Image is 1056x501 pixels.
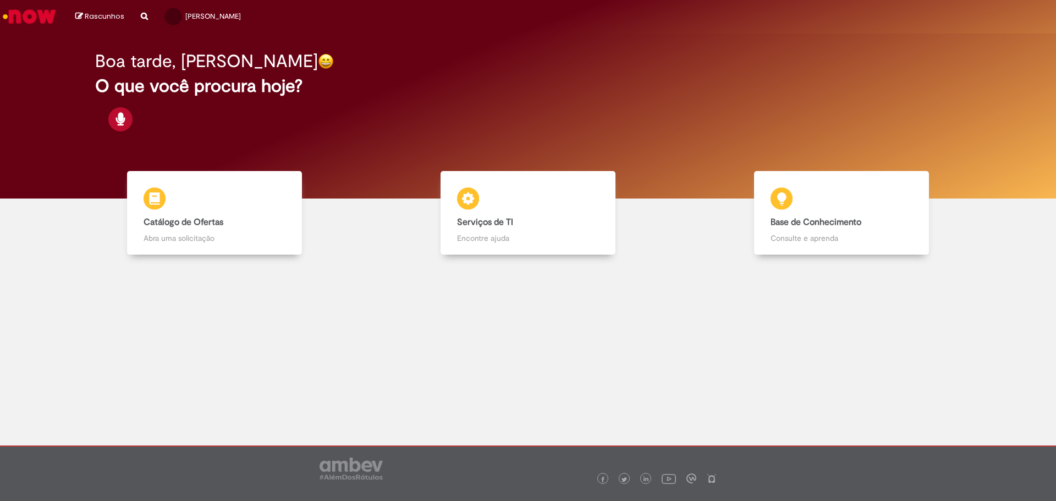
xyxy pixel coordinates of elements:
b: Serviços de TI [457,217,513,228]
a: Rascunhos [75,12,124,22]
b: Base de Conhecimento [771,217,861,228]
img: logo_footer_linkedin.png [643,476,649,483]
img: logo_footer_ambev_rotulo_gray.png [320,458,383,480]
p: Encontre ajuda [457,233,599,244]
img: logo_footer_workplace.png [686,474,696,483]
p: Consulte e aprenda [771,233,913,244]
img: logo_footer_twitter.png [621,477,627,482]
img: ServiceNow [1,5,58,27]
a: Catálogo de Ofertas Abra uma solicitação [58,171,371,255]
img: logo_footer_naosei.png [707,474,717,483]
b: Catálogo de Ofertas [144,217,223,228]
img: logo_footer_facebook.png [600,477,606,482]
a: Serviços de TI Encontre ajuda [371,171,685,255]
span: Rascunhos [85,11,124,21]
h2: Boa tarde, [PERSON_NAME] [95,52,318,71]
h2: O que você procura hoje? [95,76,961,96]
img: logo_footer_youtube.png [662,471,676,486]
a: Base de Conhecimento Consulte e aprenda [685,171,998,255]
span: [PERSON_NAME] [185,12,241,21]
p: Abra uma solicitação [144,233,286,244]
img: happy-face.png [318,53,334,69]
